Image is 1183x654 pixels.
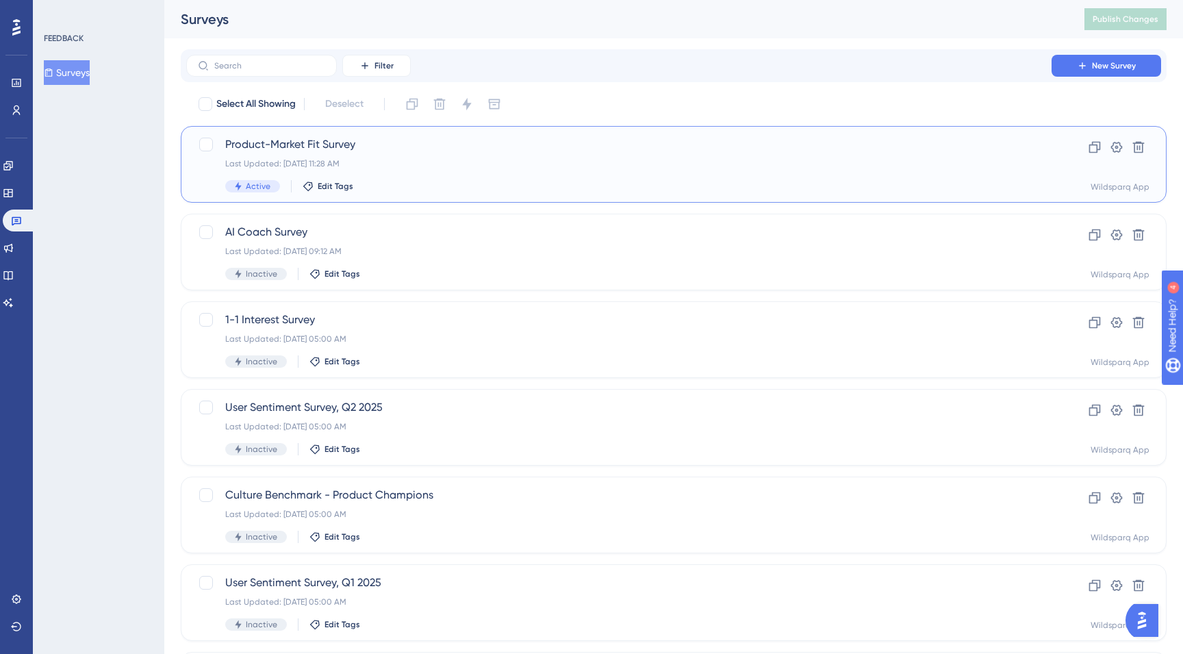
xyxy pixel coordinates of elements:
div: Wildsparq App [1091,532,1149,543]
span: User Sentiment Survey, Q2 2025 [225,399,1013,416]
input: Search [214,61,325,71]
div: Wildsparq App [1091,181,1149,192]
iframe: UserGuiding AI Assistant Launcher [1125,600,1167,641]
span: Select All Showing [216,96,296,112]
span: Edit Tags [325,356,360,367]
span: Product-Market Fit Survey [225,136,1013,153]
button: Edit Tags [309,268,360,279]
div: Wildsparq App [1091,357,1149,368]
span: Inactive [246,444,277,455]
button: Edit Tags [309,619,360,630]
button: Deselect [313,92,376,116]
button: Edit Tags [309,531,360,542]
div: Wildsparq App [1091,269,1149,280]
button: Edit Tags [309,356,360,367]
span: 1-1 Interest Survey [225,312,1013,328]
div: Wildsparq App [1091,620,1149,631]
div: Last Updated: [DATE] 05:00 AM [225,421,1013,432]
span: Edit Tags [325,444,360,455]
span: Culture Benchmark - Product Champions [225,487,1013,503]
span: Need Help? [32,3,86,20]
span: AI Coach Survey [225,224,1013,240]
span: Inactive [246,268,277,279]
span: Active [246,181,270,192]
span: Inactive [246,356,277,367]
button: Filter [342,55,411,77]
span: Edit Tags [318,181,353,192]
span: Filter [374,60,394,71]
div: Last Updated: [DATE] 05:00 AM [225,596,1013,607]
button: New Survey [1052,55,1161,77]
span: User Sentiment Survey, Q1 2025 [225,575,1013,591]
div: Wildsparq App [1091,444,1149,455]
button: Edit Tags [309,444,360,455]
div: Last Updated: [DATE] 11:28 AM [225,158,1013,169]
span: Edit Tags [325,531,360,542]
span: Deselect [325,96,364,112]
button: Publish Changes [1084,8,1167,30]
span: Publish Changes [1093,14,1158,25]
span: Inactive [246,619,277,630]
div: Last Updated: [DATE] 05:00 AM [225,334,1013,344]
div: Surveys [181,10,1050,29]
button: Surveys [44,60,90,85]
div: FEEDBACK [44,33,84,44]
button: Edit Tags [303,181,353,192]
span: Edit Tags [325,268,360,279]
span: Inactive [246,531,277,542]
span: New Survey [1092,60,1136,71]
div: Last Updated: [DATE] 05:00 AM [225,509,1013,520]
span: Edit Tags [325,619,360,630]
div: 4 [95,7,99,18]
div: Last Updated: [DATE] 09:12 AM [225,246,1013,257]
